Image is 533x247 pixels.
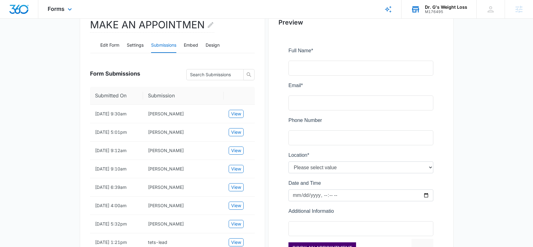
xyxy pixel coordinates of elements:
td: Karuri Munene [143,160,224,178]
button: View [229,220,244,228]
button: View [229,183,244,191]
td: Jacqueline Dahm [143,123,224,142]
td: Karuri Munene [143,142,224,160]
td: [DATE] 9:10am [90,160,143,178]
td: Juan A. Madruga [143,197,224,215]
td: [DATE] 5:32pm [90,215,143,233]
span: Forms [48,6,64,12]
span: Form Submissions [90,69,140,78]
td: [DATE] 9:30am [90,105,143,123]
button: Submissions [151,38,176,53]
span: View [231,129,241,136]
button: Edit Form [100,38,119,53]
button: View [229,165,244,173]
iframe: reCAPTCHA [123,192,203,211]
button: View [229,238,244,246]
span: View [231,202,241,209]
button: Settings [127,38,144,53]
td: [DATE] 5:01pm [90,123,143,142]
span: View [231,147,241,154]
td: [DATE] 4:00am [90,197,143,215]
span: View [231,221,241,227]
span: View [231,165,241,172]
div: account name [425,5,467,10]
span: search [244,72,254,77]
span: BOOK AN APPOINTMENT [4,198,64,204]
button: View [229,147,244,155]
th: Submission [143,87,224,105]
span: View [231,110,241,117]
th: Submitted On [90,87,143,105]
h2: MAKE AN APPOINTMEN [90,17,214,33]
span: View [231,239,241,246]
button: search [243,69,255,80]
span: View [231,184,241,191]
button: Design [206,38,220,53]
button: View [229,110,244,118]
td: Martha Benoit [143,178,224,197]
input: Search Submissions [190,71,235,78]
td: Martha [143,105,224,123]
h2: Preview [278,18,443,27]
div: account id [425,10,467,14]
td: [DATE] 9:12am [90,142,143,160]
td: [DATE] 6:39am [90,178,143,197]
td: Kathleen Butler [143,215,224,233]
span: Submitted On [95,92,133,100]
button: View [229,128,244,136]
button: Embed [184,38,198,53]
button: View [229,202,244,210]
button: Edit Form Name [207,17,214,32]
